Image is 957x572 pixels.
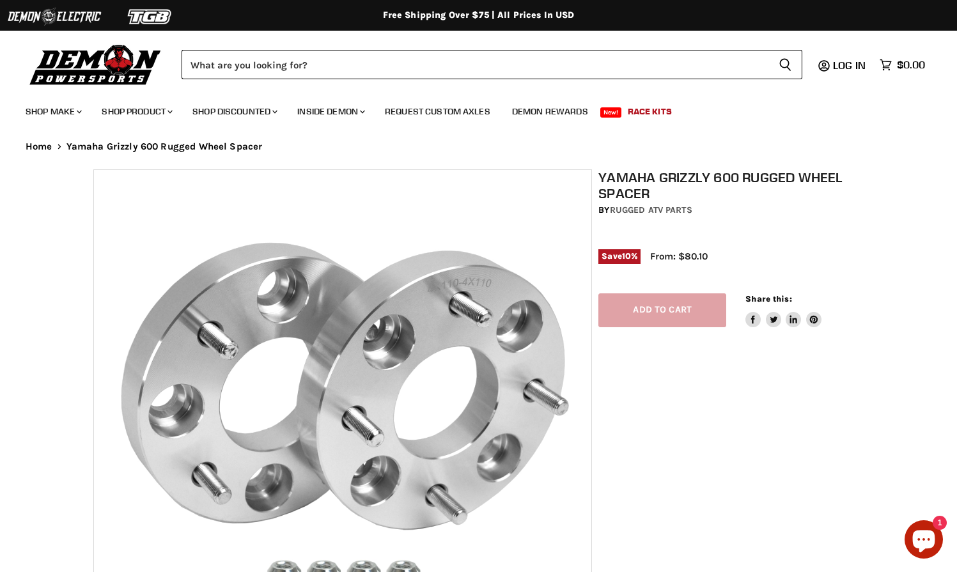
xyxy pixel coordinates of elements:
span: New! [600,107,622,118]
img: Demon Electric Logo 2 [6,4,102,29]
div: by [598,203,870,217]
img: TGB Logo 2 [102,4,198,29]
form: Product [182,50,802,79]
a: Log in [827,59,873,71]
input: Search [182,50,768,79]
span: $0.00 [897,59,925,71]
span: Yamaha Grizzly 600 Rugged Wheel Spacer [66,141,263,152]
span: Save % [598,249,641,263]
a: Request Custom Axles [375,98,500,125]
a: Demon Rewards [502,98,598,125]
a: $0.00 [873,56,931,74]
a: Home [26,141,52,152]
img: Demon Powersports [26,42,166,87]
span: From: $80.10 [650,251,708,262]
a: Shop Make [16,98,89,125]
h1: Yamaha Grizzly 600 Rugged Wheel Spacer [598,169,870,201]
a: Shop Discounted [183,98,285,125]
ul: Main menu [16,93,922,125]
button: Search [768,50,802,79]
a: Race Kits [618,98,681,125]
a: Rugged ATV Parts [610,205,692,215]
aside: Share this: [745,293,821,327]
a: Shop Product [92,98,180,125]
span: Log in [833,59,866,72]
span: Share this: [745,294,791,304]
span: 10 [622,251,631,261]
a: Inside Demon [288,98,373,125]
inbox-online-store-chat: Shopify online store chat [901,520,947,562]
